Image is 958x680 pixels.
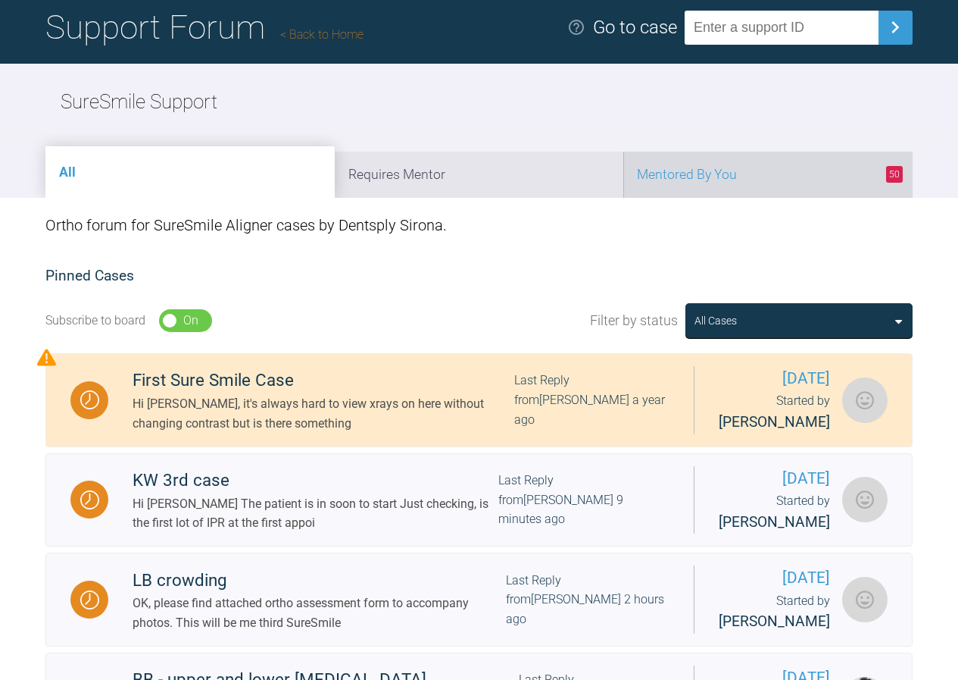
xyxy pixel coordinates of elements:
span: [DATE] [719,466,830,491]
div: LB crowding [133,567,506,594]
img: Isabella Sharrock [842,477,888,522]
li: All [45,146,335,198]
h2: Pinned Cases [45,265,913,288]
div: KW 3rd case [133,467,498,494]
div: Hi [PERSON_NAME] The patient is in soon to start Just checking, is the first lot of IPR at the fi... [133,494,498,533]
div: Hi [PERSON_NAME], it's always hard to view xrays on here without changing contrast but is there s... [133,394,514,433]
div: All Cases [694,312,737,329]
img: chevronRight.28bd32b0.svg [883,15,907,39]
span: [DATE] [719,566,830,591]
a: Back to Home [280,27,364,42]
span: [PERSON_NAME] [719,413,830,431]
span: 50 [886,166,903,183]
div: Last Reply from [PERSON_NAME] 9 minutes ago [498,471,669,529]
div: Started by [719,591,830,634]
li: Mentored By You [623,152,913,198]
a: WaitingLB crowdingOK, please find attached ortho assessment form to accompany photos. This will b... [45,553,913,647]
span: [PERSON_NAME] [719,513,830,531]
span: Filter by status [590,310,678,332]
div: First Sure Smile Case [133,367,514,394]
div: Ortho forum for SureSmile Aligner cases by Dentsply Sirona. [45,198,913,252]
img: help.e70b9f3d.svg [567,18,585,36]
div: Last Reply from [PERSON_NAME] 2 hours ago [506,571,669,629]
input: Enter a support ID [685,11,878,45]
img: Waiting [80,591,99,609]
a: WaitingFirst Sure Smile CaseHi [PERSON_NAME], it's always hard to view xrays on here without chan... [45,353,913,447]
div: Subscribe to board [45,311,145,331]
div: Started by [719,391,830,434]
div: On [183,311,198,331]
div: Last Reply from [PERSON_NAME] a year ago [514,371,669,429]
div: Go to case [593,13,677,42]
span: [DATE] [719,366,830,391]
img: Lisa Smith [842,577,888,622]
div: OK, please find attached ortho assessment form to accompany photos. This will be me third SureSmile [133,594,506,632]
img: Jessica Bateman [842,378,888,423]
img: Priority [37,348,56,367]
img: Waiting [80,490,99,509]
h1: Support Forum [45,1,364,54]
span: [PERSON_NAME] [719,613,830,630]
h2: SureSmile Support [61,86,217,118]
li: Requires Mentor [335,152,624,198]
a: WaitingKW 3rd caseHi [PERSON_NAME] The patient is in soon to start Just checking, is the first lo... [45,453,913,547]
div: Started by [719,491,830,534]
img: Waiting [80,390,99,409]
